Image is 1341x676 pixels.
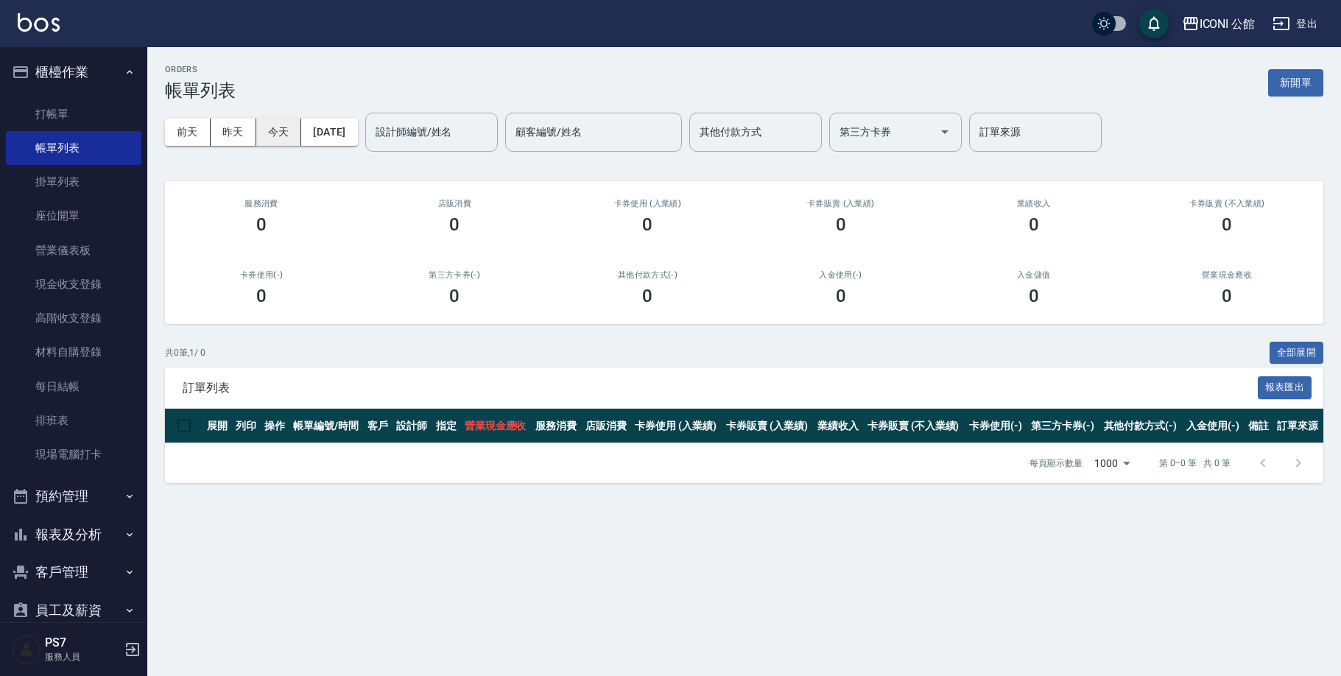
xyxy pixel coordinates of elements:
[165,80,236,101] h3: 帳單列表
[1029,286,1039,306] h3: 0
[1270,342,1324,365] button: 全部展開
[814,409,864,443] th: 業績收入
[6,199,141,233] a: 座位開單
[1222,214,1232,235] h3: 0
[232,409,261,443] th: 列印
[376,270,533,280] h2: 第三方卡券(-)
[642,286,652,306] h3: 0
[6,97,141,131] a: 打帳單
[165,65,236,74] h2: ORDERS
[965,409,1027,443] th: 卡券使用(-)
[1100,409,1183,443] th: 其他付款方式(-)
[461,409,532,443] th: 營業現金應收
[6,165,141,199] a: 掛單列表
[6,131,141,165] a: 帳單列表
[6,233,141,267] a: 營業儀表板
[1029,214,1039,235] h3: 0
[1148,270,1306,280] h2: 營業現金應收
[569,270,726,280] h2: 其他付款方式(-)
[6,437,141,471] a: 現場電腦打卡
[203,409,232,443] th: 展開
[165,346,205,359] p: 共 0 筆, 1 / 0
[1258,380,1312,394] a: 報表匯出
[165,119,211,146] button: 前天
[761,270,919,280] h2: 入金使用(-)
[45,650,120,663] p: 服務人員
[582,409,632,443] th: 店販消費
[6,267,141,301] a: 現金收支登錄
[1027,409,1099,443] th: 第三方卡券(-)
[256,286,267,306] h3: 0
[1258,376,1312,399] button: 報表匯出
[1268,75,1323,89] a: 新開單
[1273,409,1323,443] th: 訂單來源
[631,409,722,443] th: 卡券使用 (入業績)
[532,409,582,443] th: 服務消費
[1148,199,1306,208] h2: 卡券販賣 (不入業績)
[376,199,533,208] h2: 店販消費
[1200,15,1256,33] div: ICONI 公館
[449,214,460,235] h3: 0
[569,199,726,208] h2: 卡券使用 (入業績)
[722,409,814,443] th: 卡券販賣 (入業績)
[183,381,1258,395] span: 訂單列表
[6,370,141,404] a: 每日結帳
[45,635,120,650] h5: PS7
[183,270,340,280] h2: 卡券使用(-)
[256,214,267,235] h3: 0
[301,119,357,146] button: [DATE]
[933,120,957,144] button: Open
[18,13,60,32] img: Logo
[1176,9,1261,39] button: ICONI 公館
[836,286,846,306] h3: 0
[761,199,919,208] h2: 卡券販賣 (入業績)
[364,409,393,443] th: 客戶
[1159,457,1231,470] p: 第 0–0 筆 共 0 筆
[289,409,364,443] th: 帳單編號/時間
[256,119,302,146] button: 今天
[6,335,141,369] a: 材料自購登錄
[1139,9,1169,38] button: save
[642,214,652,235] h3: 0
[6,591,141,630] button: 員工及薪資
[211,119,256,146] button: 昨天
[6,477,141,515] button: 預約管理
[6,553,141,591] button: 客戶管理
[6,404,141,437] a: 排班表
[1222,286,1232,306] h3: 0
[432,409,461,443] th: 指定
[864,409,965,443] th: 卡券販賣 (不入業績)
[1245,409,1273,443] th: 備註
[955,199,1113,208] h2: 業績收入
[1088,443,1136,483] div: 1000
[6,515,141,554] button: 報表及分析
[393,409,432,443] th: 設計師
[955,270,1113,280] h2: 入金儲值
[1029,457,1083,470] p: 每頁顯示數量
[261,409,289,443] th: 操作
[6,53,141,91] button: 櫃檯作業
[1268,69,1323,96] button: 新開單
[6,301,141,335] a: 高階收支登錄
[183,199,340,208] h3: 服務消費
[836,214,846,235] h3: 0
[1183,409,1245,443] th: 入金使用(-)
[12,635,41,664] img: Person
[1267,10,1323,38] button: 登出
[449,286,460,306] h3: 0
